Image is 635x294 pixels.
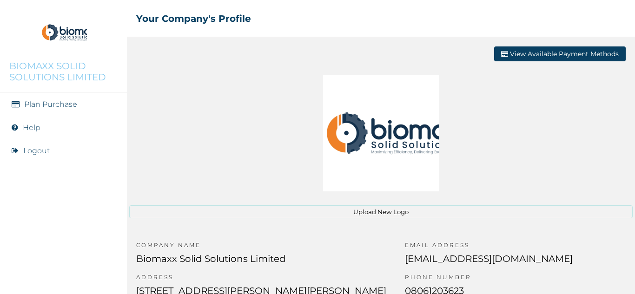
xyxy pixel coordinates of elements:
a: Help [23,123,40,132]
button: Upload New Logo [129,205,633,218]
p: EMAIL ADDRESS [405,242,573,253]
img: RelianceHMO's Logo [9,271,118,285]
h2: Your Company's Profile [136,13,251,24]
p: PHONE NUMBER [405,274,573,285]
p: BIOMAXX SOLID SOLUTIONS LIMITED [9,60,118,83]
button: Logout [23,146,50,155]
img: Crop [323,75,439,191]
button: View Available Payment Methods [494,46,626,61]
p: [EMAIL_ADDRESS][DOMAIN_NAME] [405,253,573,274]
a: Plan Purchase [24,100,77,109]
p: Biomaxx Solid Solutions Limited [136,253,386,274]
img: Company [40,9,87,56]
p: ADDRESS [136,274,386,285]
p: COMPANY NAME [136,242,386,253]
